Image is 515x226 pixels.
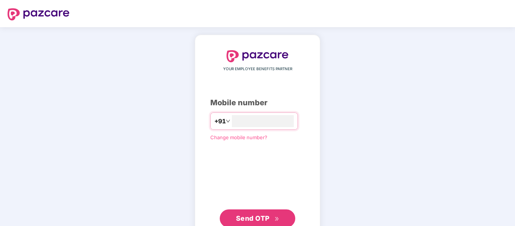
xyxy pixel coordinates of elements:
[210,134,267,140] a: Change mobile number?
[274,217,279,221] span: double-right
[8,8,69,20] img: logo
[223,66,292,72] span: YOUR EMPLOYEE BENEFITS PARTNER
[210,97,305,109] div: Mobile number
[236,214,270,222] span: Send OTP
[214,117,226,126] span: +91
[227,50,288,62] img: logo
[226,119,230,123] span: down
